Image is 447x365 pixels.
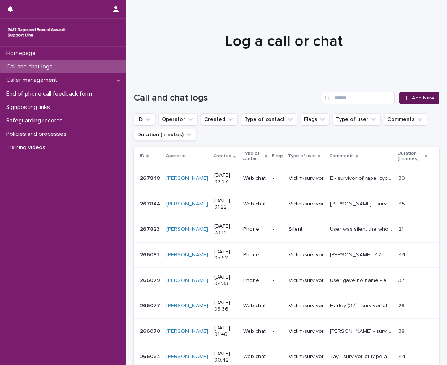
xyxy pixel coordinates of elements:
p: 267844 [140,199,162,207]
p: - [273,252,283,258]
p: - [273,354,283,360]
button: Duration (minutes) [134,129,196,141]
p: 37 [398,276,406,284]
p: Victim/survivor [289,303,324,309]
p: Signposting links [3,104,56,111]
p: Victim/survivor [289,252,324,258]
p: 266064 [140,352,162,360]
button: Flags [301,113,330,125]
p: 266070 [140,327,162,335]
p: Web chat [243,303,267,309]
p: Web chat [243,354,267,360]
p: Phone [243,226,267,233]
tr: 266081266081 [PERSON_NAME] [DATE] 05:52Phone-Victim/survivor[PERSON_NAME] (42) - survivor of DV a... [134,242,439,268]
tr: 266079266079 [PERSON_NAME] [DATE] 04:33Phone-Victim/survivorUser gave no name - experiencing a [M... [134,268,439,293]
p: Victim/survivor [289,328,324,335]
p: Created [213,152,231,160]
input: Search [322,92,395,104]
p: 21 [398,225,405,233]
p: [DATE] 00:42 [214,350,237,363]
p: Flags [272,152,283,160]
tr: 267823267823 [PERSON_NAME] [DATE] 23:14Phone-SilentUser was silent the whole call, informed of th... [134,217,439,242]
tr: 266070266070 [PERSON_NAME] [DATE] 01:46Web chat-Victim/survivor[PERSON_NAME] - survivor of [MEDIC... [134,319,439,344]
a: [PERSON_NAME] [166,328,208,335]
p: 28 [398,301,406,309]
p: Web chat [243,175,267,182]
h1: Call and chat logs [134,93,319,104]
p: Type of contact [242,149,263,163]
button: Operator [158,113,198,125]
a: [PERSON_NAME] [166,303,208,309]
a: [PERSON_NAME] [166,226,208,233]
p: - [273,277,283,284]
p: Web chat [243,201,267,207]
p: - [273,226,283,233]
button: Type of user [333,113,381,125]
img: rhQMoQhaT3yELyF149Cw [6,25,67,40]
h1: Log a call or chat [134,32,434,51]
p: User was silent the whole call, informed of the silence policy a few times, gentle encouragement ... [330,225,394,233]
p: Homepage [3,50,42,57]
p: 267848 [140,174,162,182]
button: Created [201,113,238,125]
p: 44 [398,250,407,258]
p: - [273,328,283,335]
p: Phone [243,277,267,284]
p: E - survivor of rape, cyber harassment and stalking, citizen outside of the UK, briefly discussed... [330,174,394,182]
p: Web chat [243,328,267,335]
p: End of phone call feedback form [3,90,98,98]
p: [DATE] 01:46 [214,325,237,338]
p: [DATE] 03:36 [214,300,237,313]
button: ID [134,113,155,125]
p: ID [140,152,145,160]
p: 44 [398,352,407,360]
a: [PERSON_NAME] [166,277,208,284]
span: Add New [412,95,434,101]
p: 45 [398,199,406,207]
p: 266081 [140,250,161,258]
p: [DATE] 01:22 [214,197,237,210]
p: 266077 [140,301,162,309]
p: Tay - survivor of rape and assault by penetration at a house party, discussed methods for coping ... [330,352,394,360]
p: Type of user [288,152,316,160]
p: - [273,201,283,207]
tr: 267844267844 [PERSON_NAME] [DATE] 01:22Web chat-Victim/survivor[PERSON_NAME] - survivor of vagina... [134,191,439,217]
p: Silent [289,226,324,233]
p: Victim/survivor [289,201,324,207]
p: Victim/survivor [289,277,324,284]
p: [DATE] 04:33 [214,274,237,287]
p: Harley (32) - survivor of CSA, discussed hopes and fears around disclosing to partner, briefly ex... [330,301,394,309]
p: Duration (minutes) [398,149,423,163]
tr: 266077266077 [PERSON_NAME] [DATE] 03:36Web chat-Victim/survivorHarley (32) - survivor of CSA, dis... [134,293,439,319]
p: 39 [398,174,406,182]
p: Caller management [3,77,63,84]
p: [DATE] 23:14 [214,223,237,236]
p: Chris (42) - survivor of DV and SV by ex partner, discussed coping strategies and grounding for n... [330,250,394,258]
p: Operator [166,152,186,160]
p: Phone [243,252,267,258]
p: 266079 [140,276,162,284]
p: Policies and processes [3,130,73,138]
p: Victim/survivor [289,354,324,360]
p: 38 [398,327,406,335]
p: Call and chat logs [3,63,59,70]
a: [PERSON_NAME] [166,201,208,207]
p: Lucy - survivor of vaginal and oral rape on multiple occasions by her boss, explored flashbacks a... [330,199,394,207]
p: Amelia - survivor of sexual abuse by her cousin, explored previously accessed support, discussed ... [330,327,394,335]
p: Safeguarding records [3,117,69,124]
a: [PERSON_NAME] [166,175,208,182]
p: Comments [329,152,354,160]
a: [PERSON_NAME] [166,354,208,360]
p: [DATE] 02:27 [214,172,237,185]
button: Comments [384,113,427,125]
p: - [273,303,283,309]
tr: 267848267848 [PERSON_NAME] [DATE] 02:27Web chat-Victim/survivorE - survivor of rape, cyber harass... [134,166,439,191]
p: User gave no name - experiencing a panic attack, conducted breathing exercises for most of the ca... [330,276,394,284]
p: [DATE] 05:52 [214,249,237,262]
button: Type of contact [241,113,297,125]
p: - [273,175,283,182]
p: 267823 [140,225,161,233]
p: Victim/survivor [289,175,324,182]
a: [PERSON_NAME] [166,252,208,258]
